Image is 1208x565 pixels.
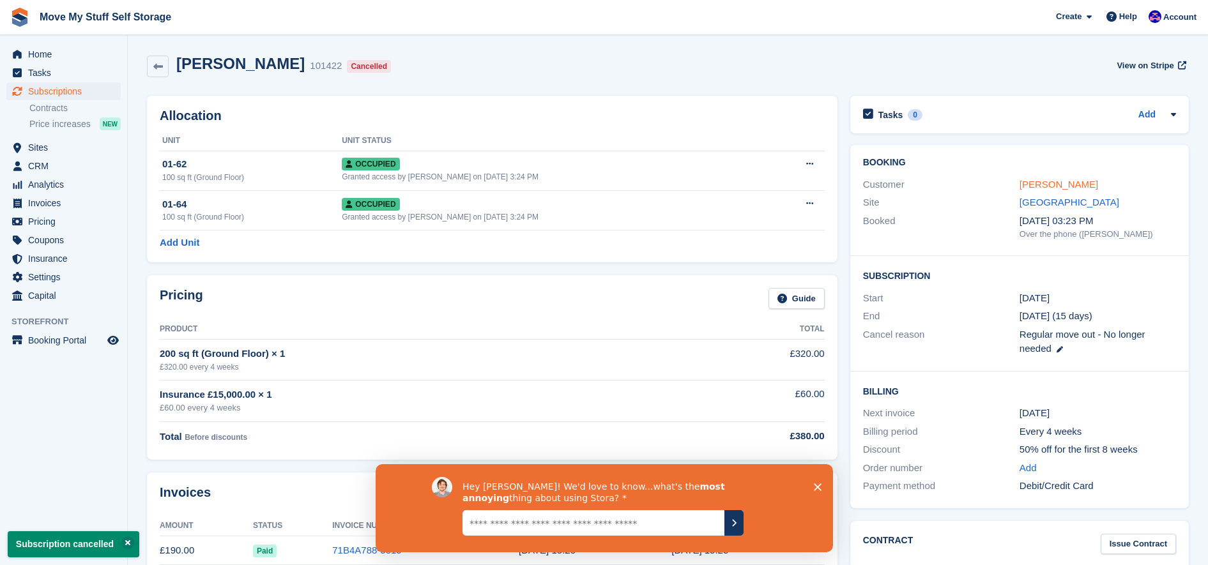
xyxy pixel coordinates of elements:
div: Cancel reason [863,328,1020,356]
a: menu [6,157,121,175]
span: Help [1119,10,1137,23]
div: Every 4 weeks [1020,425,1176,439]
div: £60.00 every 4 weeks [160,402,680,414]
h2: Allocation [160,109,825,123]
td: £320.00 [680,340,824,380]
div: 100 sq ft (Ground Floor) [162,172,342,183]
span: Create [1056,10,1082,23]
div: £380.00 [680,429,824,444]
div: 101422 [310,59,342,73]
a: menu [6,213,121,230]
div: Payment method [863,479,1020,493]
div: Booked [863,214,1020,241]
span: Booking Portal [28,331,105,349]
th: Total [680,319,824,340]
div: [DATE] 03:23 PM [1020,214,1176,229]
h2: Subscription [863,269,1176,282]
td: £190.00 [160,536,253,565]
time: 2025-08-13 00:00:00 UTC [1020,291,1050,306]
a: Add Unit [160,236,199,250]
a: Add [1138,108,1156,123]
span: Sites [28,139,105,156]
th: Unit Status [342,131,767,151]
a: menu [6,287,121,305]
a: menu [6,64,121,82]
a: Move My Stuff Self Storage [34,6,176,27]
span: Tasks [28,64,105,82]
div: NEW [100,117,121,130]
span: View on Stripe [1117,59,1174,72]
div: 01-62 [162,157,342,172]
a: 71B4A788-3815 [332,545,401,555]
span: Settings [28,268,105,286]
div: 200 sq ft (Ground Floor) × 1 [160,347,680,361]
a: [PERSON_NAME] [1020,179,1098,190]
a: menu [6,194,121,212]
th: Status [253,516,332,536]
a: Add [1020,461,1037,476]
img: stora-icon-8386f47178a22dfd0bd8f6a31ec36ba5ce8667c1dd55bd0f319d3a0aa187defe.svg [10,8,29,27]
div: Order number [863,461,1020,476]
a: Price increases NEW [29,117,121,131]
img: Jade Whetnall [1149,10,1161,23]
div: 100 sq ft (Ground Floor) [162,211,342,223]
th: Amount [160,516,253,536]
div: Discount [863,442,1020,457]
a: Preview store [105,333,121,348]
div: 0 [908,109,922,121]
span: Occupied [342,158,399,170]
h2: Invoices [160,485,211,506]
a: Guide [768,288,825,309]
a: menu [6,331,121,349]
div: Next invoice [863,406,1020,421]
span: Regular move out - No longer needed [1020,329,1145,354]
span: Insurance [28,250,105,267]
th: Product [160,319,680,340]
h2: Tasks [878,109,903,121]
span: Home [28,45,105,63]
div: Granted access by [PERSON_NAME] on [DATE] 3:24 PM [342,211,767,223]
a: menu [6,82,121,100]
time: 2025-08-13 14:23:02 UTC [671,545,728,555]
div: Customer [863,177,1020,192]
span: Before discounts [185,433,247,442]
h2: Contract [863,534,914,555]
div: Over the phone ([PERSON_NAME]) [1020,228,1176,241]
span: Storefront [11,315,127,328]
a: menu [6,45,121,63]
div: Debit/Credit Card [1020,479,1176,493]
a: Issue Contract [1101,534,1176,555]
span: Analytics [28,176,105,193]
div: Insurance £15,000.00 × 1 [160,388,680,402]
div: Billing period [863,425,1020,439]
time: 2025-08-14 14:23:02 UTC [519,545,576,555]
a: menu [6,139,121,156]
span: Paid [253,545,277,557]
a: menu [6,268,121,286]
th: Unit [160,131,342,151]
span: Coupons [28,231,105,249]
span: Subscriptions [28,82,105,100]
a: menu [6,231,121,249]
h2: [PERSON_NAME] [176,55,305,72]
div: Start [863,291,1020,306]
div: Site [863,195,1020,210]
span: Account [1163,11,1197,24]
span: Pricing [28,213,105,230]
td: £60.00 [680,380,824,421]
div: 01-64 [162,197,342,212]
h2: Pricing [160,288,203,309]
a: Contracts [29,102,121,114]
a: View on Stripe [1112,55,1189,76]
div: £320.00 every 4 weeks [160,361,680,373]
h2: Billing [863,384,1176,397]
a: menu [6,250,121,267]
span: Invoices [28,194,105,212]
span: Total [160,431,182,442]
